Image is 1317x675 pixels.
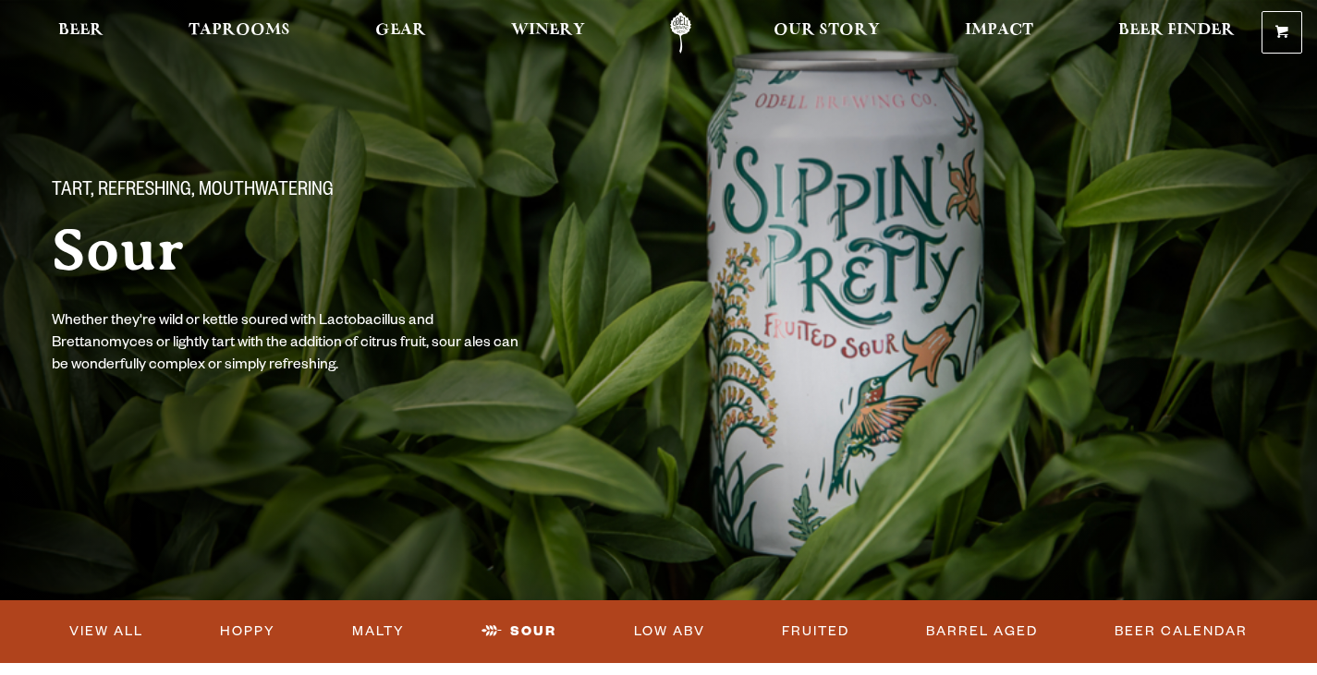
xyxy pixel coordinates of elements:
a: Beer Finder [1106,12,1247,54]
a: Beer Calendar [1107,610,1255,653]
span: Beer [58,23,104,38]
span: Impact [965,23,1033,38]
a: Barrel Aged [919,610,1045,653]
a: Malty [345,610,412,653]
span: Beer Finder [1118,23,1235,38]
p: Whether they're wild or kettle soured with Lactobacillus and Brettanomyces or lightly tart with t... [52,311,525,378]
a: Our Story [762,12,892,54]
span: Winery [511,23,585,38]
h1: Sour [52,219,628,282]
span: Our Story [774,23,880,38]
a: Hoppy [213,610,283,653]
span: Tart, Refreshing, Mouthwatering [52,180,334,204]
span: Gear [375,23,426,38]
a: Fruited [774,610,857,653]
a: Taprooms [177,12,302,54]
a: Low ABV [627,610,713,653]
a: Impact [953,12,1045,54]
a: View All [62,610,151,653]
a: Sour [474,610,564,653]
a: Beer [46,12,116,54]
a: Winery [499,12,597,54]
a: Odell Home [646,12,715,54]
span: Taprooms [189,23,290,38]
a: Gear [363,12,438,54]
